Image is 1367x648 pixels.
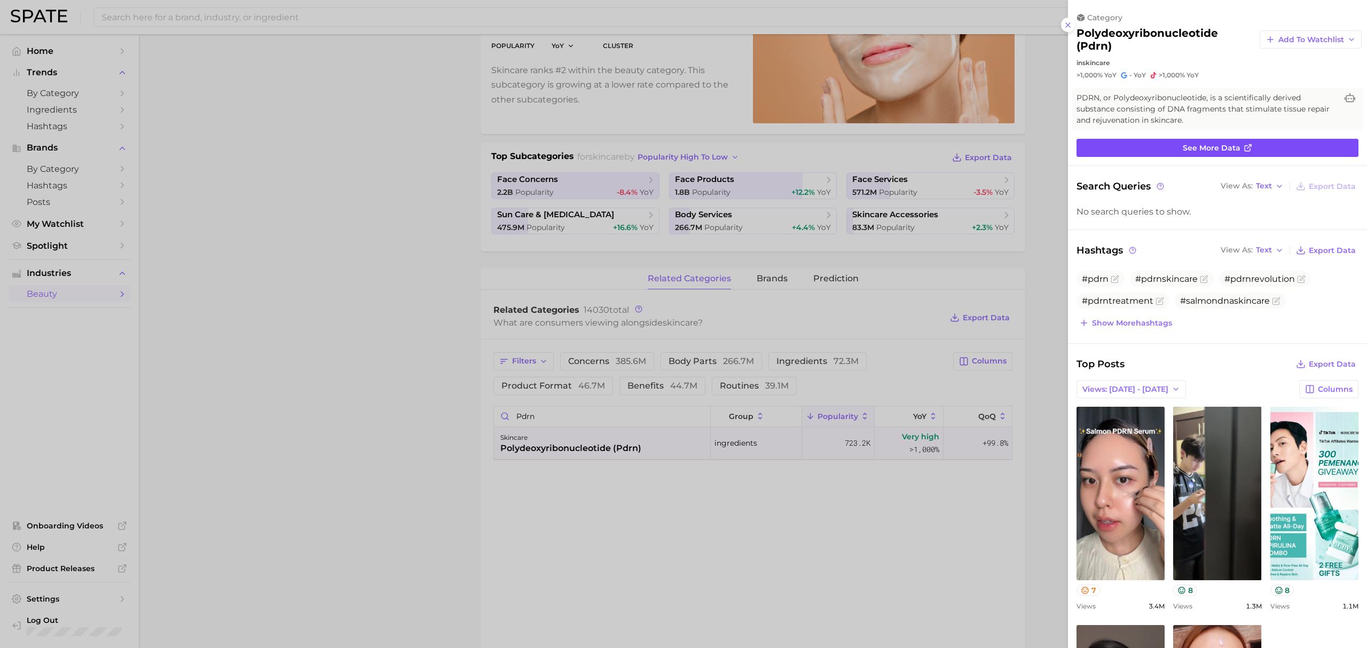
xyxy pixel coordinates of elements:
span: Export Data [1309,360,1356,369]
span: Text [1256,247,1272,253]
span: Columns [1318,385,1353,394]
button: Views: [DATE] - [DATE] [1077,380,1186,398]
button: Flag as miscategorized or irrelevant [1200,275,1208,283]
span: skincare [1082,59,1110,67]
span: #pdrntreatment [1082,296,1153,306]
button: Flag as miscategorized or irrelevant [1272,297,1280,305]
span: #pdrn [1082,274,1109,284]
span: YoY [1134,71,1146,80]
span: See more data [1183,144,1240,153]
span: Views [1077,602,1096,610]
div: No search queries to show. [1077,207,1358,217]
span: Text [1256,183,1272,189]
button: View AsText [1218,243,1286,257]
span: category [1087,13,1122,22]
span: >1,000% [1159,71,1185,79]
span: >1,000% [1077,71,1103,79]
span: Views [1173,602,1192,610]
button: 8 [1270,584,1294,596]
span: Show more hashtags [1092,319,1172,328]
h2: polydeoxyribonucleotide (pdrn) [1077,27,1251,52]
span: Top Posts [1077,357,1125,372]
button: 7 [1077,584,1101,596]
button: Export Data [1293,243,1358,258]
span: View As [1221,247,1253,253]
span: Export Data [1309,182,1356,191]
span: Hashtags [1077,243,1138,258]
span: 3.4m [1149,602,1165,610]
span: YoY [1187,71,1199,80]
span: Views: [DATE] - [DATE] [1082,385,1168,394]
span: #pdrnrevolution [1224,274,1295,284]
button: Export Data [1293,357,1358,372]
button: Columns [1299,380,1358,398]
a: See more data [1077,139,1358,157]
button: Flag as miscategorized or irrelevant [1297,275,1306,283]
span: 1.1m [1342,602,1358,610]
button: Flag as miscategorized or irrelevant [1111,275,1119,283]
span: - [1129,71,1132,79]
span: YoY [1104,71,1117,80]
div: in [1077,59,1358,67]
span: #pdrnskincare [1135,274,1198,284]
span: 1.3m [1246,602,1262,610]
button: Add to Watchlist [1260,30,1362,49]
button: Flag as miscategorized or irrelevant [1156,297,1164,305]
span: Export Data [1309,246,1356,255]
span: #salmondnaskincare [1180,296,1270,306]
span: View As [1221,183,1253,189]
button: 8 [1173,584,1197,596]
span: Views [1270,602,1290,610]
button: Show morehashtags [1077,315,1175,330]
span: PDRN, or Polydeoxyribonucleotide, is a scientifically derived substance consisting of DNA fragmen... [1077,92,1337,126]
button: Export Data [1293,179,1358,194]
span: Add to Watchlist [1278,35,1344,44]
button: View AsText [1218,179,1286,193]
span: Search Queries [1077,179,1166,194]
